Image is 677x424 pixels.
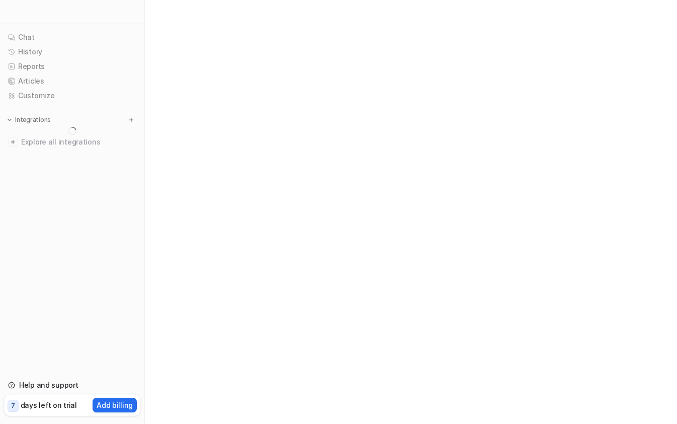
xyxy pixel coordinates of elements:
a: Articles [4,74,140,88]
button: Integrations [4,115,54,125]
p: Add billing [97,400,133,410]
p: Integrations [15,116,51,124]
img: expand menu [6,116,13,123]
p: days left on trial [21,400,77,410]
a: History [4,45,140,59]
a: Reports [4,59,140,74]
span: Explore all integrations [21,134,136,150]
a: Customize [4,89,140,103]
img: menu_add.svg [128,116,135,123]
a: Explore all integrations [4,135,140,149]
button: Add billing [93,398,137,412]
a: Chat [4,30,140,44]
p: 7 [11,401,15,410]
a: Help and support [4,378,140,392]
img: explore all integrations [8,137,18,147]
